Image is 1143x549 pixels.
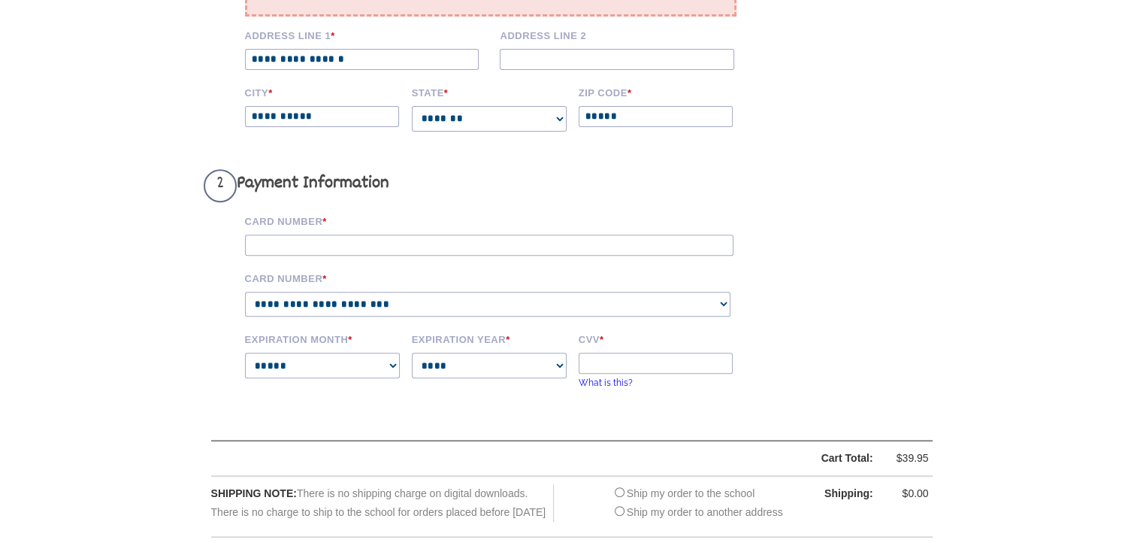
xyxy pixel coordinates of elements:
a: What is this? [579,378,633,388]
div: Cart Total: [249,449,873,468]
div: $0.00 [884,484,929,503]
label: Card Number [245,214,756,227]
div: $39.95 [884,449,929,468]
label: CVV [579,332,735,345]
div: Shipping: [798,484,873,503]
label: City [245,85,401,99]
label: Address Line 2 [500,28,745,41]
label: State [412,85,568,99]
label: Expiration Month [245,332,401,345]
label: Address Line 1 [245,28,490,41]
div: There is no shipping charge on digital downloads. There is no charge to ship to the school for or... [211,484,555,522]
label: Expiration Year [412,332,568,345]
span: 2 [204,169,237,202]
span: SHIPPING NOTE: [211,487,297,499]
label: Zip code [579,85,735,99]
div: Ship my order to the school Ship my order to another address [611,484,783,522]
label: Card Number [245,271,756,284]
h3: Payment Information [204,169,756,202]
